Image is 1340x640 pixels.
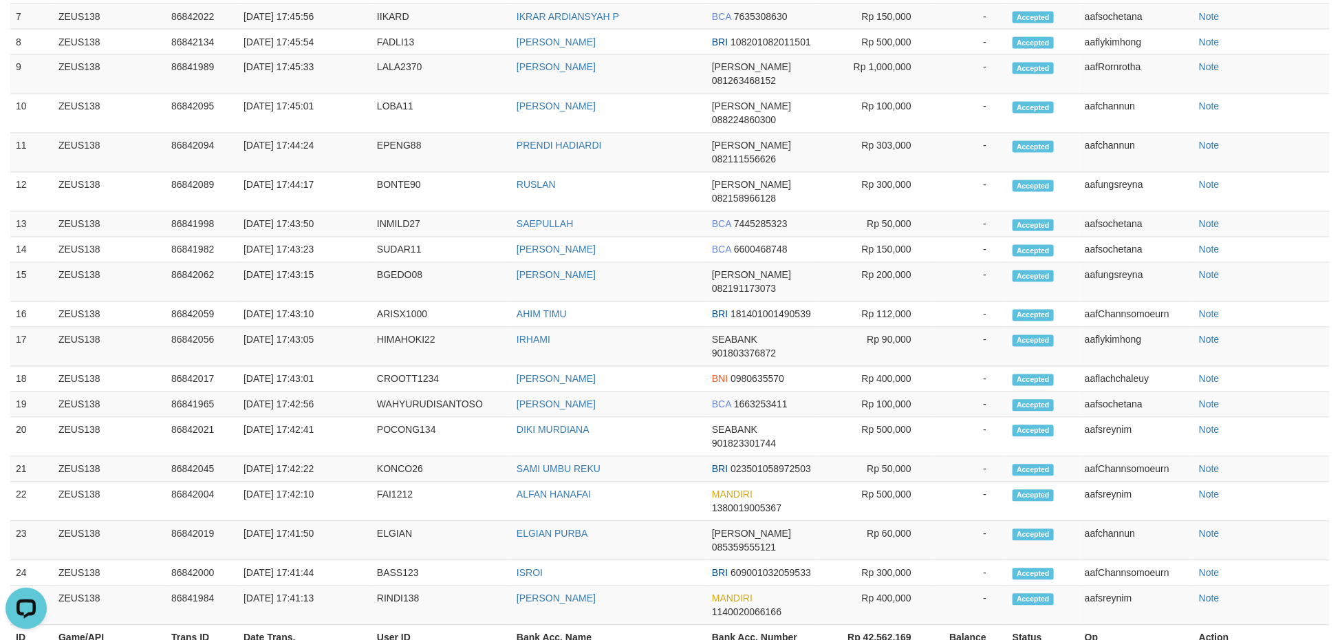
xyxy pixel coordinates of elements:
td: 8 [10,30,53,55]
td: ZEUS138 [53,561,166,586]
td: - [932,263,1007,302]
td: aafungsreyna [1079,173,1193,212]
td: aafChannsomoeurn [1079,302,1193,328]
td: 16 [10,302,53,328]
td: - [932,94,1007,134]
td: FADLI13 [371,30,511,55]
td: 86842062 [166,263,238,302]
a: Note [1199,11,1220,22]
a: Note [1199,568,1220,579]
td: 86842089 [166,173,238,212]
td: ZEUS138 [53,522,166,561]
td: - [932,457,1007,482]
td: Rp 90,000 [819,328,932,367]
td: ZEUS138 [53,55,166,94]
td: aafsreynim [1079,586,1193,626]
span: BCA [712,399,731,410]
td: 24 [10,561,53,586]
span: Accepted [1013,594,1054,606]
td: aafchannun [1079,522,1193,561]
a: [PERSON_NAME] [517,270,596,281]
a: DIKI MURDIANA [517,425,590,436]
span: [PERSON_NAME] [712,140,791,151]
td: WAHYURUDISANTOSO [371,392,511,418]
td: 13 [10,212,53,237]
td: ZEUS138 [53,212,166,237]
td: - [932,302,1007,328]
span: Copy 1380019005367 to clipboard [712,503,781,514]
span: Copy 088224860300 to clipboard [712,115,776,126]
a: Note [1199,425,1220,436]
span: Accepted [1013,141,1054,153]
span: [PERSON_NAME] [712,62,791,73]
td: - [932,237,1007,263]
td: 9 [10,55,53,94]
td: BASS123 [371,561,511,586]
span: Copy 082111556626 to clipboard [712,154,776,165]
td: aafsochetana [1079,237,1193,263]
td: BGEDO08 [371,263,511,302]
a: SAMI UMBU REKU [517,464,601,475]
td: 18 [10,367,53,392]
a: IRHAMI [517,334,550,345]
span: Accepted [1013,568,1054,580]
a: Note [1199,62,1220,73]
span: [PERSON_NAME] [712,101,791,112]
td: LOBA11 [371,94,511,134]
a: Note [1199,334,1220,345]
td: aafsochetana [1079,212,1193,237]
td: Rp 400,000 [819,586,932,626]
a: PRENDI HADIARDI [517,140,602,151]
td: 86842022 [166,4,238,30]
td: ZEUS138 [53,237,166,263]
span: BRI [712,568,728,579]
span: Accepted [1013,310,1054,321]
td: aafsreynim [1079,418,1193,457]
td: [DATE] 17:44:24 [238,134,371,173]
span: BCA [712,219,731,230]
td: HIMAHOKI22 [371,328,511,367]
td: 86841984 [166,586,238,626]
a: ISROI [517,568,543,579]
a: [PERSON_NAME] [517,399,596,410]
span: BRI [712,36,728,47]
td: CROOTT1234 [371,367,511,392]
td: [DATE] 17:45:01 [238,94,371,134]
td: Rp 500,000 [819,482,932,522]
span: Copy 108201082011501 to clipboard [731,36,811,47]
td: ZEUS138 [53,4,166,30]
td: - [932,55,1007,94]
span: Copy 1663253411 to clipboard [734,399,788,410]
a: SAEPULLAH [517,219,573,230]
a: Note [1199,489,1220,500]
td: [DATE] 17:42:22 [238,457,371,482]
span: Copy 181401001490539 to clipboard [731,309,811,320]
td: Rp 300,000 [819,173,932,212]
a: [PERSON_NAME] [517,36,596,47]
td: IIKARD [371,4,511,30]
td: 86842004 [166,482,238,522]
td: Rp 500,000 [819,30,932,55]
a: [PERSON_NAME] [517,374,596,385]
span: Copy 609001032059533 to clipboard [731,568,811,579]
td: 19 [10,392,53,418]
td: - [932,4,1007,30]
span: Copy 6600468748 to clipboard [734,244,788,255]
td: 10 [10,94,53,134]
td: 14 [10,237,53,263]
td: - [932,392,1007,418]
span: Accepted [1013,245,1054,257]
td: Rp 1,000,000 [819,55,932,94]
td: 86842000 [166,561,238,586]
span: SEABANK [712,425,757,436]
td: 86842045 [166,457,238,482]
td: LALA2370 [371,55,511,94]
td: BONTE90 [371,173,511,212]
td: - [932,134,1007,173]
td: [DATE] 17:42:56 [238,392,371,418]
td: ARISX1000 [371,302,511,328]
td: [DATE] 17:43:01 [238,367,371,392]
span: [PERSON_NAME] [712,270,791,281]
td: 86842134 [166,30,238,55]
span: [PERSON_NAME] [712,180,791,191]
